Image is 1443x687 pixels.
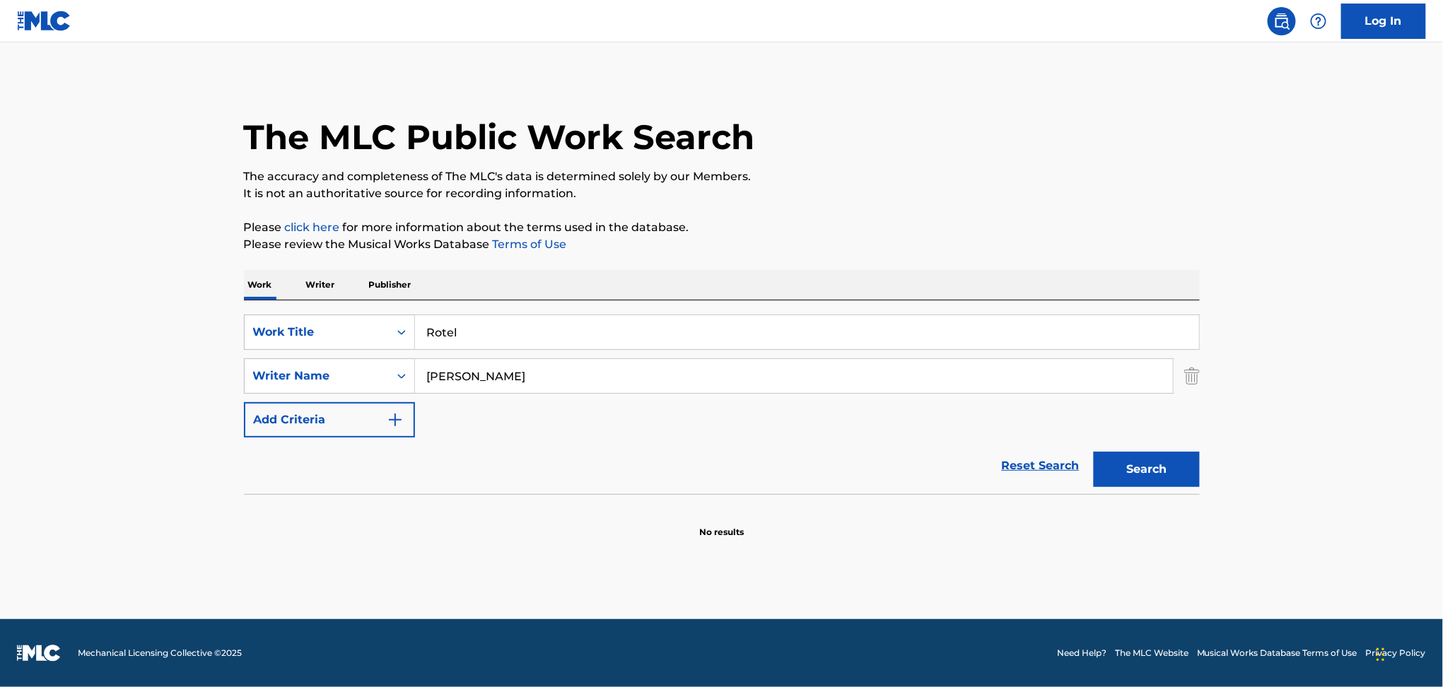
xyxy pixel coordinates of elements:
[1273,13,1290,30] img: search
[1366,647,1426,659] a: Privacy Policy
[1304,7,1333,35] div: Help
[1341,4,1426,39] a: Log In
[387,411,404,428] img: 9d2ae6d4665cec9f34b9.svg
[244,270,276,300] p: Work
[1094,452,1200,487] button: Search
[244,315,1200,494] form: Search Form
[490,237,567,251] a: Terms of Use
[244,236,1200,253] p: Please review the Musical Works Database
[17,645,61,662] img: logo
[244,116,755,158] h1: The MLC Public Work Search
[1310,13,1327,30] img: help
[1057,647,1106,659] a: Need Help?
[302,270,339,300] p: Writer
[253,324,380,341] div: Work Title
[244,185,1200,202] p: It is not an authoritative source for recording information.
[995,450,1087,481] a: Reset Search
[17,11,71,31] img: MLC Logo
[1115,647,1188,659] a: The MLC Website
[1377,633,1385,676] div: Drag
[1197,647,1357,659] a: Musical Works Database Terms of Use
[244,168,1200,185] p: The accuracy and completeness of The MLC's data is determined solely by our Members.
[285,221,340,234] a: click here
[365,270,416,300] p: Publisher
[1184,358,1200,394] img: Delete Criterion
[699,509,744,539] p: No results
[1268,7,1296,35] a: Public Search
[244,219,1200,236] p: Please for more information about the terms used in the database.
[1372,619,1443,687] iframe: Chat Widget
[244,402,415,438] button: Add Criteria
[253,368,380,384] div: Writer Name
[78,647,242,659] span: Mechanical Licensing Collective © 2025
